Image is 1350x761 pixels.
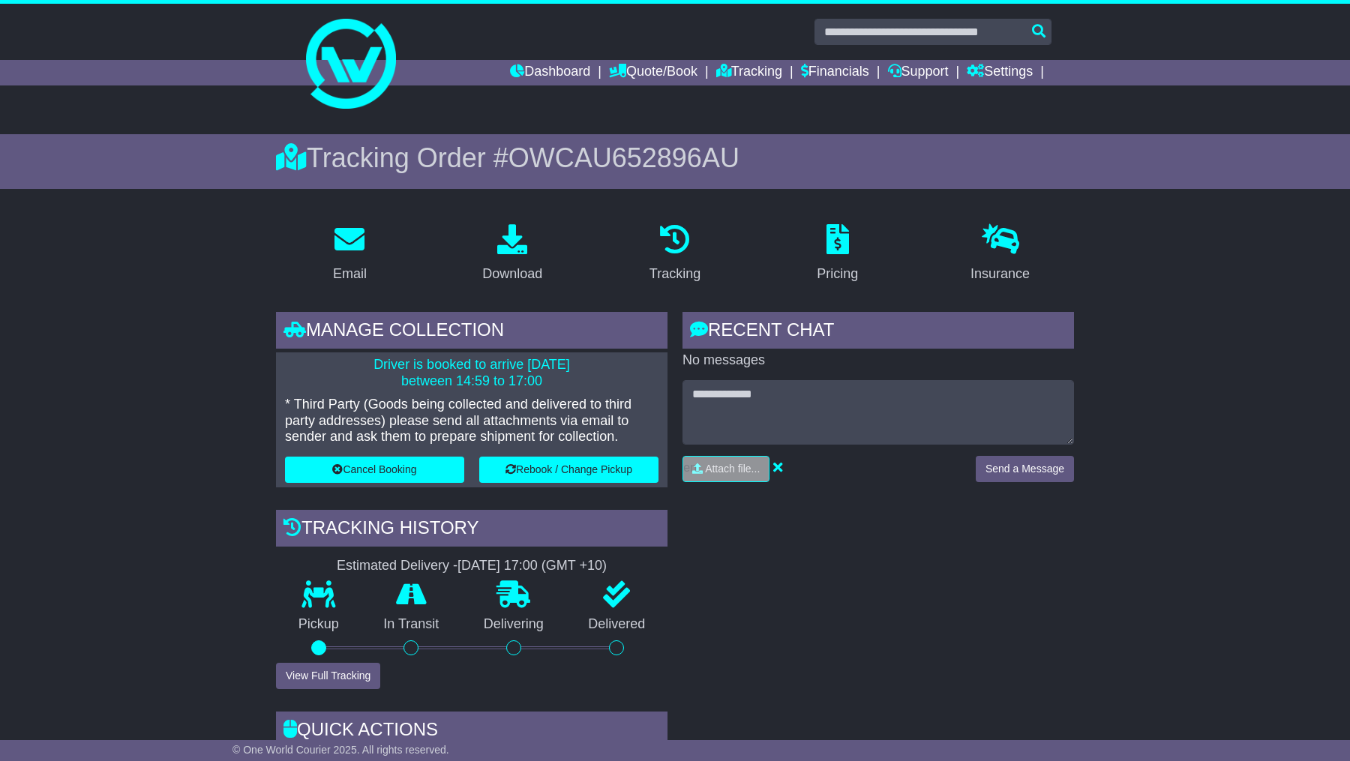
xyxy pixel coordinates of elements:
[285,397,658,445] p: * Third Party (Goods being collected and delivered to third party addresses) please send all atta...
[801,60,869,85] a: Financials
[333,264,367,284] div: Email
[970,264,1030,284] div: Insurance
[510,60,590,85] a: Dashboard
[472,219,552,289] a: Download
[232,744,449,756] span: © One World Courier 2025. All rights reserved.
[361,616,462,633] p: In Transit
[285,357,658,389] p: Driver is booked to arrive [DATE] between 14:59 to 17:00
[457,558,607,574] div: [DATE] 17:00 (GMT +10)
[609,60,697,85] a: Quote/Book
[508,142,739,173] span: OWCAU652896AU
[323,219,376,289] a: Email
[976,456,1074,482] button: Send a Message
[461,616,566,633] p: Delivering
[807,219,868,289] a: Pricing
[285,457,464,483] button: Cancel Booking
[682,312,1074,352] div: RECENT CHAT
[566,616,668,633] p: Delivered
[682,352,1074,369] p: No messages
[276,663,380,689] button: View Full Tracking
[276,616,361,633] p: Pickup
[276,558,667,574] div: Estimated Delivery -
[640,219,710,289] a: Tracking
[276,312,667,352] div: Manage collection
[482,264,542,284] div: Download
[888,60,949,85] a: Support
[479,457,658,483] button: Rebook / Change Pickup
[961,219,1039,289] a: Insurance
[276,712,667,752] div: Quick Actions
[967,60,1033,85] a: Settings
[276,142,1074,174] div: Tracking Order #
[716,60,782,85] a: Tracking
[276,510,667,550] div: Tracking history
[649,264,700,284] div: Tracking
[817,264,858,284] div: Pricing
